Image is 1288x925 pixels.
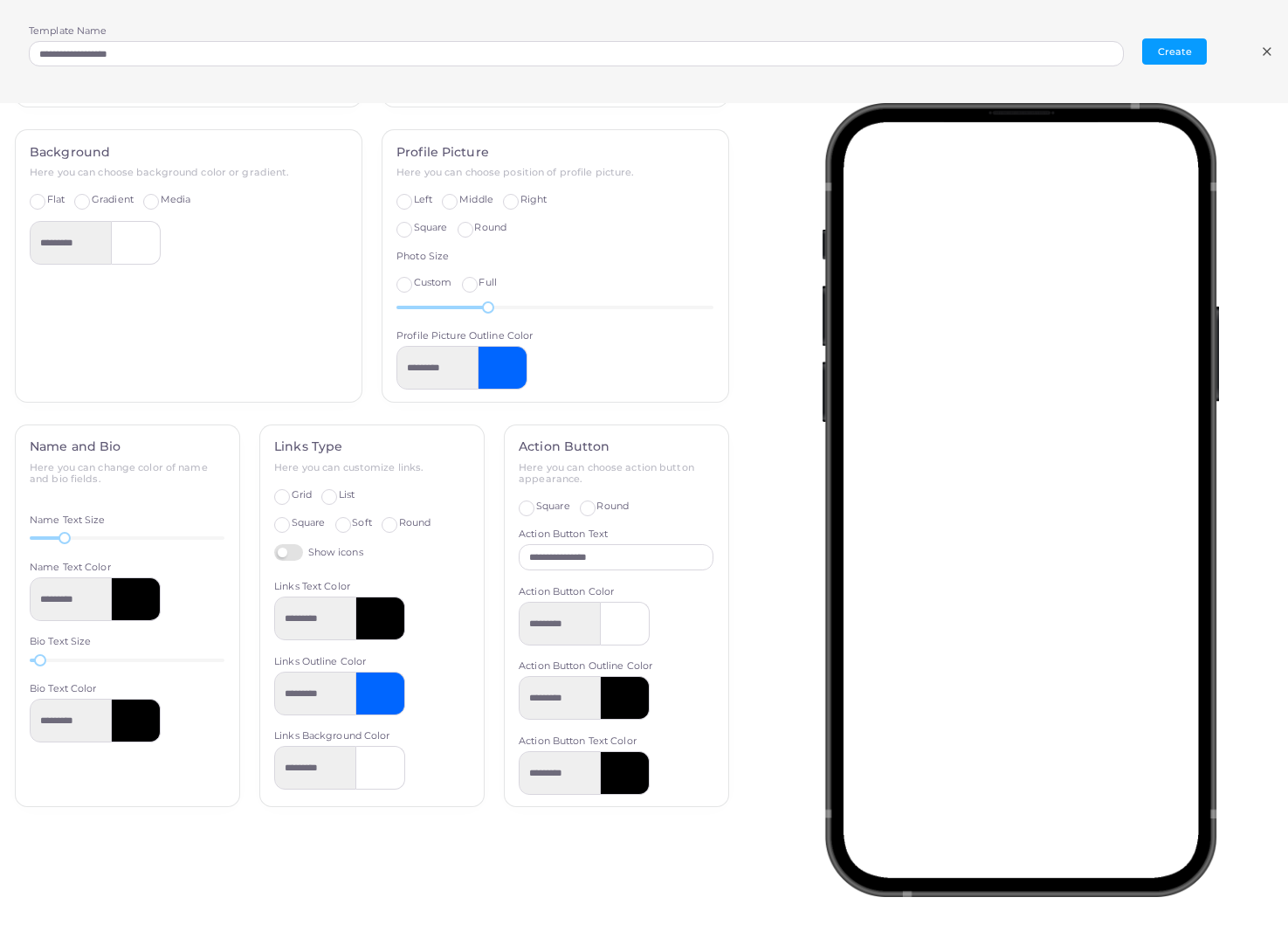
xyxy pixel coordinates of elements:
[396,145,713,160] h4: Profile Picture
[30,167,347,178] h6: Here you can choose background color or gradient.
[161,193,191,205] span: Media
[414,193,432,205] span: Left
[519,659,652,673] label: Action Button Outline Color
[520,193,548,205] span: Right
[519,528,608,542] label: Action Button Text
[292,516,326,528] span: Square
[30,439,224,454] h4: Name and Bio
[414,276,452,288] span: Custom
[30,514,106,528] label: Name Text Size
[519,735,637,749] label: Action Button Text Color
[274,729,389,743] label: Links Background Color
[30,462,224,485] h6: Here you can change color of name and bio fields.
[352,516,371,528] span: Soft
[1142,38,1207,65] button: Create
[292,488,312,500] span: Grid
[274,462,469,473] h6: Here you can customize links.
[396,167,713,178] h6: Here you can choose position of profile picture.
[596,500,629,512] span: Round
[274,439,469,454] h4: Links Type
[30,145,347,160] h4: Background
[399,516,431,528] span: Round
[459,193,493,205] span: Middle
[47,193,65,205] span: Flat
[30,561,111,575] label: Name Text Color
[519,462,713,485] h6: Here you can choose action button appearance.
[339,488,355,500] span: List
[414,221,448,233] span: Square
[29,24,107,38] label: Template Name
[30,682,97,696] label: Bio Text Color
[92,193,134,205] span: Gradient
[274,655,366,669] label: Links Outline Color
[30,635,91,649] label: Bio Text Size
[274,544,363,561] label: Show icons
[396,329,533,343] label: Profile Picture Outline Color
[479,276,496,288] span: Full
[274,580,350,594] label: Links Text Color
[474,221,506,233] span: Round
[519,585,614,599] label: Action Button Color
[396,250,449,264] label: Photo Size
[519,439,713,454] h4: Action Button
[536,500,570,512] span: Square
